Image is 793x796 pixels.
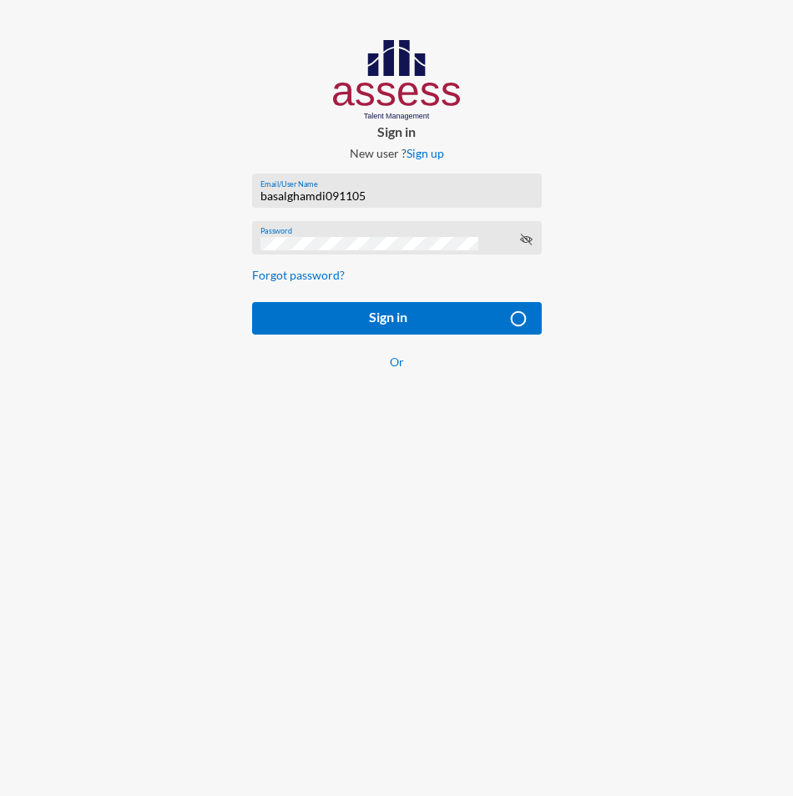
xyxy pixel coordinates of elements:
[333,40,461,120] img: AssessLogoo.svg
[252,355,542,369] p: Or
[260,189,533,203] input: Email/User Name
[252,302,542,335] button: Sign in
[407,146,444,160] a: Sign up
[252,268,345,282] a: Forgot password?
[239,123,555,139] p: Sign in
[239,146,555,160] p: New user ?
